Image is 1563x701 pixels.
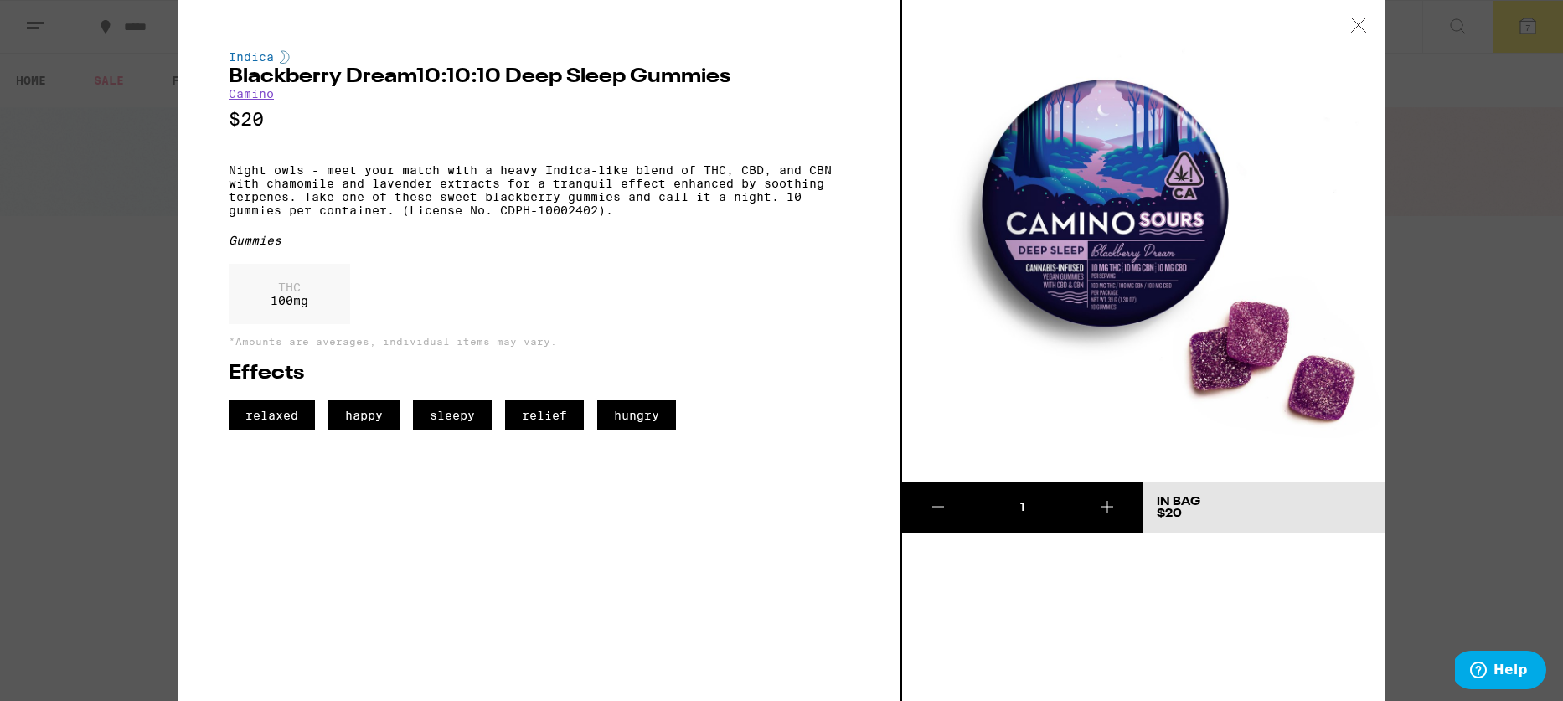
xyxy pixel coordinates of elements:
[229,336,850,347] p: *Amounts are averages, individual items may vary.
[1157,508,1182,519] span: $20
[505,400,584,430] span: relief
[229,400,315,430] span: relaxed
[229,363,850,384] h2: Effects
[974,499,1070,516] div: 1
[229,264,350,324] div: 100 mg
[597,400,676,430] span: hungry
[229,87,274,101] a: Camino
[229,50,850,64] div: Indica
[1157,496,1200,508] div: In Bag
[229,234,850,247] div: Gummies
[229,67,850,87] h2: Blackberry Dream10:10:10 Deep Sleep Gummies
[280,50,290,64] img: indicaColor.svg
[229,163,850,217] p: Night owls - meet your match with a heavy Indica-like blend of THC, CBD, and CBN with chamomile a...
[413,400,492,430] span: sleepy
[1455,651,1546,693] iframe: Opens a widget where you can find more information
[328,400,400,430] span: happy
[1143,482,1385,533] button: In Bag$20
[229,109,850,130] p: $20
[271,281,308,294] p: THC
